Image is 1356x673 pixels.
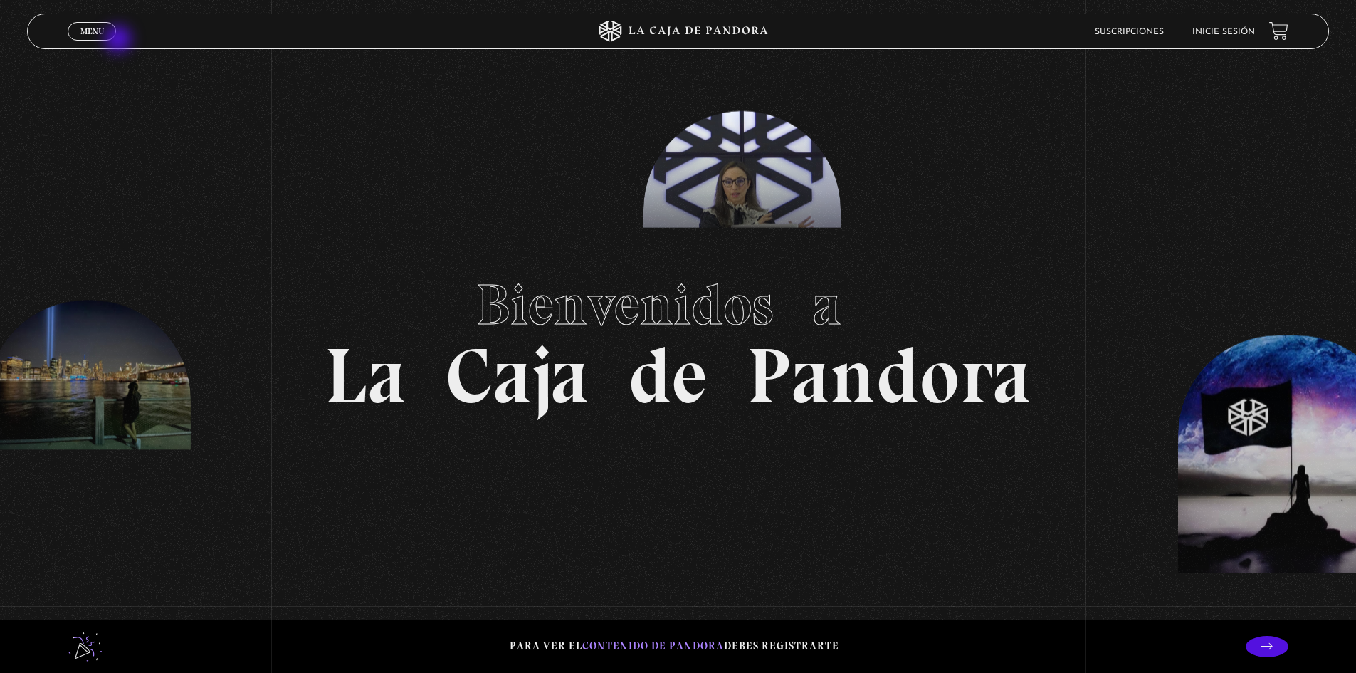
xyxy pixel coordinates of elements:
[582,640,724,652] span: contenido de Pandora
[1269,21,1288,41] a: View your shopping cart
[80,27,104,36] span: Menu
[510,637,839,656] p: Para ver el debes registrarte
[1192,28,1255,36] a: Inicie sesión
[476,271,881,339] span: Bienvenidos a
[1095,28,1164,36] a: Suscripciones
[75,39,109,49] span: Cerrar
[325,259,1031,415] h1: La Caja de Pandora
